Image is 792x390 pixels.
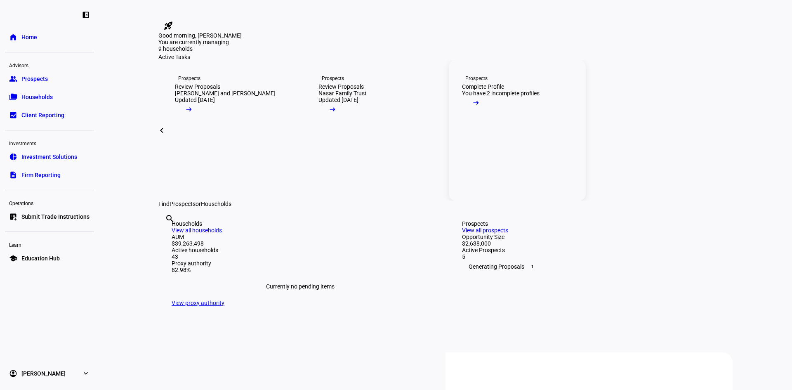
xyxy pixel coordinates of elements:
mat-icon: chevron_left [157,125,167,135]
mat-icon: arrow_right_alt [185,105,193,113]
span: [PERSON_NAME] [21,369,66,378]
input: Enter name of prospect or household [165,225,167,235]
mat-icon: arrow_right_alt [472,99,480,107]
a: ProspectsComplete ProfileYou have 2 incomplete profiles [449,60,586,201]
eth-mat-symbol: folder_copy [9,93,17,101]
div: Review Proposals [318,83,364,90]
div: Good morning, [PERSON_NAME] [158,32,733,39]
div: 5 [462,253,719,260]
span: Firm Reporting [21,171,61,179]
div: Proxy authority [172,260,429,267]
div: Nasar Family Trust [318,90,367,97]
a: folder_copyHouseholds [5,89,94,105]
a: ProspectsReview ProposalsNasar Family TrustUpdated [DATE] [305,60,442,201]
span: Prospects [21,75,48,83]
div: Currently no pending items [172,273,429,300]
div: Review Proposals [175,83,220,90]
eth-mat-symbol: school [9,254,17,262]
a: bid_landscapeClient Reporting [5,107,94,123]
span: Households [21,93,53,101]
eth-mat-symbol: description [9,171,17,179]
mat-icon: rocket_launch [163,21,173,31]
div: Complete Profile [462,83,504,90]
span: Households [201,201,231,207]
div: 82.98% [172,267,429,273]
div: Active households [172,247,429,253]
a: groupProspects [5,71,94,87]
div: $39,263,498 [172,240,429,247]
div: Operations [5,197,94,208]
div: Generating Proposals [462,260,719,273]
span: 1 [529,263,536,270]
a: View all households [172,227,222,234]
a: View proxy authority [172,300,224,306]
div: Learn [5,239,94,250]
div: Households [172,220,429,227]
div: 43 [172,253,429,260]
eth-mat-symbol: home [9,33,17,41]
div: Advisors [5,59,94,71]
span: Education Hub [21,254,60,262]
div: Prospects [465,75,488,82]
span: Client Reporting [21,111,64,119]
div: Opportunity Size [462,234,719,240]
div: Prospects [322,75,344,82]
div: Active Prospects [462,247,719,253]
div: 9 households [158,45,241,54]
eth-mat-symbol: group [9,75,17,83]
div: Prospects [462,220,719,227]
mat-icon: arrow_right_alt [328,105,337,113]
div: [PERSON_NAME] and [PERSON_NAME] [175,90,276,97]
span: Investment Solutions [21,153,77,161]
div: Updated [DATE] [175,97,215,103]
span: Home [21,33,37,41]
div: AUM [172,234,429,240]
eth-mat-symbol: account_circle [9,369,17,378]
div: Active Tasks [158,54,733,60]
a: homeHome [5,29,94,45]
eth-mat-symbol: list_alt_add [9,213,17,221]
mat-icon: search [165,214,175,224]
div: Updated [DATE] [318,97,358,103]
a: pie_chartInvestment Solutions [5,149,94,165]
eth-mat-symbol: pie_chart [9,153,17,161]
div: $2,638,000 [462,240,719,247]
a: descriptionFirm Reporting [5,167,94,183]
div: You have 2 incomplete profiles [462,90,540,97]
eth-mat-symbol: expand_more [82,369,90,378]
span: You are currently managing [158,39,229,45]
div: Find or [158,201,733,207]
a: ProspectsReview Proposals[PERSON_NAME] and [PERSON_NAME]Updated [DATE] [162,60,299,201]
span: Submit Trade Instructions [21,213,90,221]
eth-mat-symbol: left_panel_close [82,11,90,19]
eth-mat-symbol: bid_landscape [9,111,17,119]
a: View all prospects [462,227,508,234]
span: Prospects [170,201,196,207]
div: Prospects [178,75,200,82]
div: Investments [5,137,94,149]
